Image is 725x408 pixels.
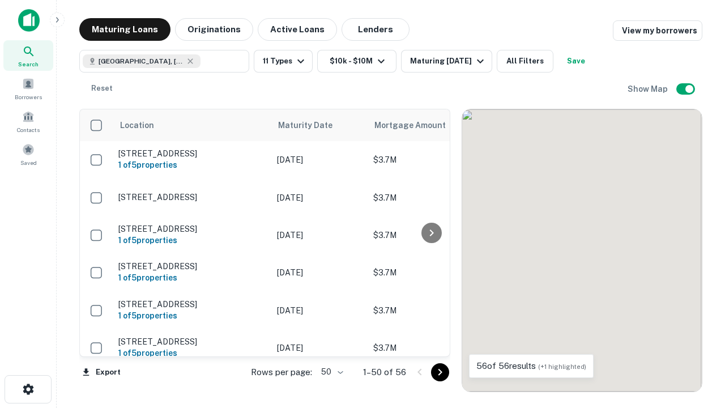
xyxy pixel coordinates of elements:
h6: 1 of 5 properties [118,347,266,359]
th: Maturity Date [271,109,368,141]
button: Save your search to get updates of matches that match your search criteria. [558,50,594,73]
button: Lenders [342,18,410,41]
span: Mortgage Amount [374,118,460,132]
span: (+1 highlighted) [538,363,586,370]
span: Search [18,59,39,69]
button: Maturing Loans [79,18,170,41]
p: [DATE] [277,229,362,241]
p: 56 of 56 results [476,359,586,373]
p: [STREET_ADDRESS] [118,337,266,347]
div: 50 [317,364,345,380]
span: [GEOGRAPHIC_DATA], [GEOGRAPHIC_DATA] [99,56,184,66]
span: Location [120,118,154,132]
a: Saved [3,139,53,169]
p: $3.7M [373,266,487,279]
p: $3.7M [373,154,487,166]
h6: Show Map [628,83,669,95]
p: Rows per page: [251,365,312,379]
button: Export [79,364,123,381]
p: [DATE] [277,266,362,279]
span: Saved [20,158,37,167]
h6: 1 of 5 properties [118,309,266,322]
p: [STREET_ADDRESS] [118,261,266,271]
button: 11 Types [254,50,313,73]
span: Borrowers [15,92,42,101]
button: Go to next page [431,363,449,381]
a: Search [3,40,53,71]
iframe: Chat Widget [668,281,725,335]
img: capitalize-icon.png [18,9,40,32]
div: 0 0 [462,109,702,392]
button: Originations [175,18,253,41]
p: [DATE] [277,304,362,317]
a: Contacts [3,106,53,137]
h6: 1 of 5 properties [118,271,266,284]
a: View my borrowers [613,20,702,41]
button: Reset [84,77,120,100]
p: [STREET_ADDRESS] [118,148,266,159]
p: [DATE] [277,154,362,166]
h6: 1 of 5 properties [118,159,266,171]
p: [STREET_ADDRESS] [118,192,266,202]
button: All Filters [497,50,553,73]
div: Maturing [DATE] [410,54,487,68]
span: Maturity Date [278,118,347,132]
a: Borrowers [3,73,53,104]
p: [STREET_ADDRESS] [118,224,266,234]
p: [STREET_ADDRESS] [118,299,266,309]
button: Active Loans [258,18,337,41]
p: [DATE] [277,192,362,204]
p: $3.7M [373,342,487,354]
p: $3.7M [373,229,487,241]
span: Contacts [17,125,40,134]
th: Mortgage Amount [368,109,492,141]
button: Maturing [DATE] [401,50,492,73]
p: 1–50 of 56 [363,365,406,379]
p: $3.7M [373,304,487,317]
h6: 1 of 5 properties [118,234,266,246]
button: $10k - $10M [317,50,396,73]
p: [DATE] [277,342,362,354]
th: Location [113,109,271,141]
p: $3.7M [373,192,487,204]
